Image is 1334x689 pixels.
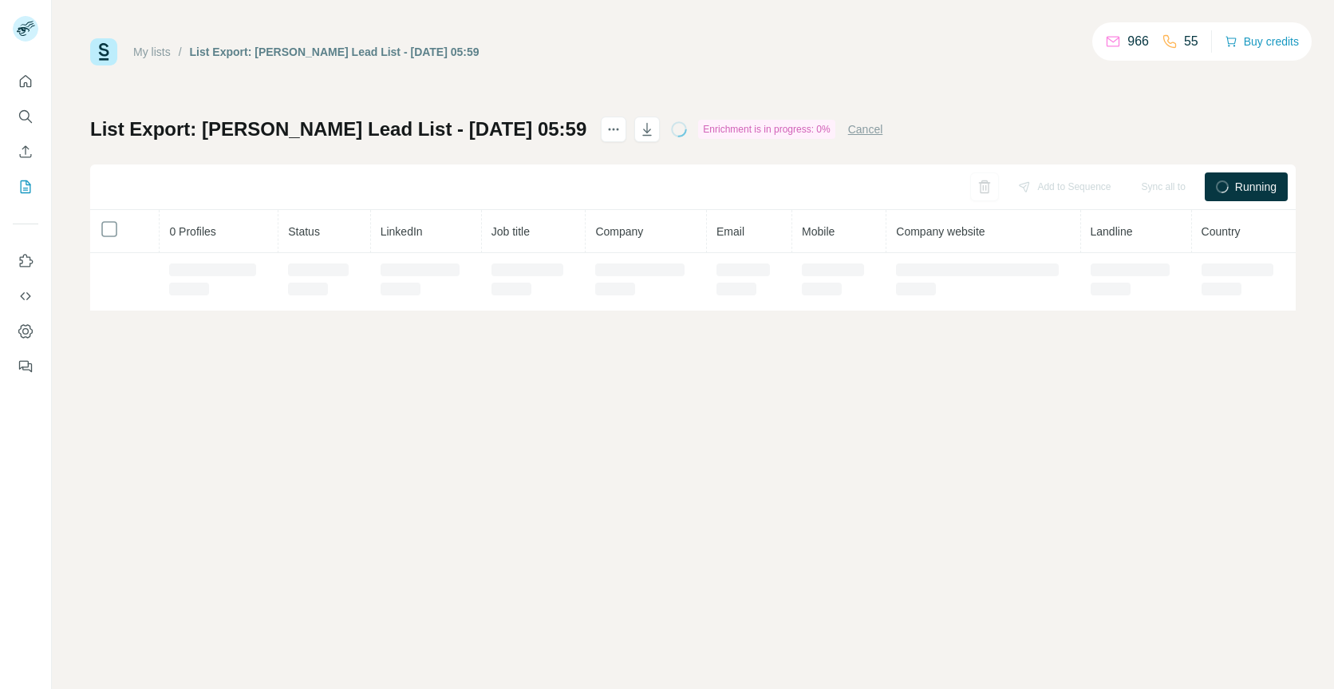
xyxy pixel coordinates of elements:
[601,117,626,142] button: actions
[133,46,171,58] a: My lists
[13,137,38,166] button: Enrich CSV
[169,225,215,238] span: 0 Profiles
[491,225,530,238] span: Job title
[1235,179,1277,195] span: Running
[896,225,985,238] span: Company website
[1184,32,1198,51] p: 55
[716,225,744,238] span: Email
[190,44,480,60] div: List Export: [PERSON_NAME] Lead List - [DATE] 05:59
[13,282,38,311] button: Use Surfe API
[13,352,38,381] button: Feedback
[1202,225,1241,238] span: Country
[381,225,423,238] span: LinkedIn
[802,225,835,238] span: Mobile
[288,225,320,238] span: Status
[90,117,586,142] h1: List Export: [PERSON_NAME] Lead List - [DATE] 05:59
[595,225,643,238] span: Company
[13,102,38,131] button: Search
[1225,30,1299,53] button: Buy credits
[848,121,883,137] button: Cancel
[1127,32,1149,51] p: 966
[179,44,182,60] li: /
[13,317,38,346] button: Dashboard
[1091,225,1133,238] span: Landline
[13,247,38,275] button: Use Surfe on LinkedIn
[698,120,835,139] div: Enrichment is in progress: 0%
[13,172,38,201] button: My lists
[90,38,117,65] img: Surfe Logo
[13,67,38,96] button: Quick start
